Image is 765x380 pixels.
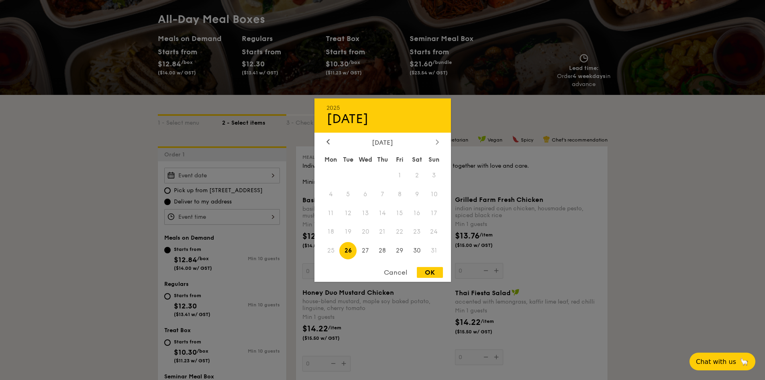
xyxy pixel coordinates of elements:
span: 27 [357,242,374,259]
span: 30 [408,242,426,259]
span: 9 [408,185,426,203]
span: 5 [339,185,357,203]
span: 21 [374,223,391,240]
span: 20 [357,223,374,240]
span: 23 [408,223,426,240]
span: 16 [408,204,426,222]
div: Wed [357,152,374,166]
div: Cancel [376,267,415,278]
div: 2025 [326,104,439,111]
span: 11 [322,204,340,222]
div: [DATE] [326,138,439,146]
span: Chat with us [696,358,736,366]
span: 15 [391,204,408,222]
span: 18 [322,223,340,240]
span: 14 [374,204,391,222]
div: Mon [322,152,340,166]
span: 24 [426,223,443,240]
span: 6 [357,185,374,203]
span: 22 [391,223,408,240]
div: Tue [339,152,357,166]
span: 13 [357,204,374,222]
span: 12 [339,204,357,222]
div: [DATE] [326,111,439,126]
span: 4 [322,185,340,203]
span: 7 [374,185,391,203]
span: 17 [426,204,443,222]
div: Thu [374,152,391,166]
div: Sat [408,152,426,166]
span: 1 [391,166,408,184]
span: 31 [426,242,443,259]
span: 25 [322,242,340,259]
span: 🦙 [739,357,749,366]
span: 8 [391,185,408,203]
span: 3 [426,166,443,184]
span: 10 [426,185,443,203]
span: 19 [339,223,357,240]
span: 2 [408,166,426,184]
div: Fri [391,152,408,166]
button: Chat with us🦙 [690,353,755,370]
span: 28 [374,242,391,259]
span: 26 [339,242,357,259]
div: Sun [426,152,443,166]
span: 29 [391,242,408,259]
div: OK [417,267,443,278]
